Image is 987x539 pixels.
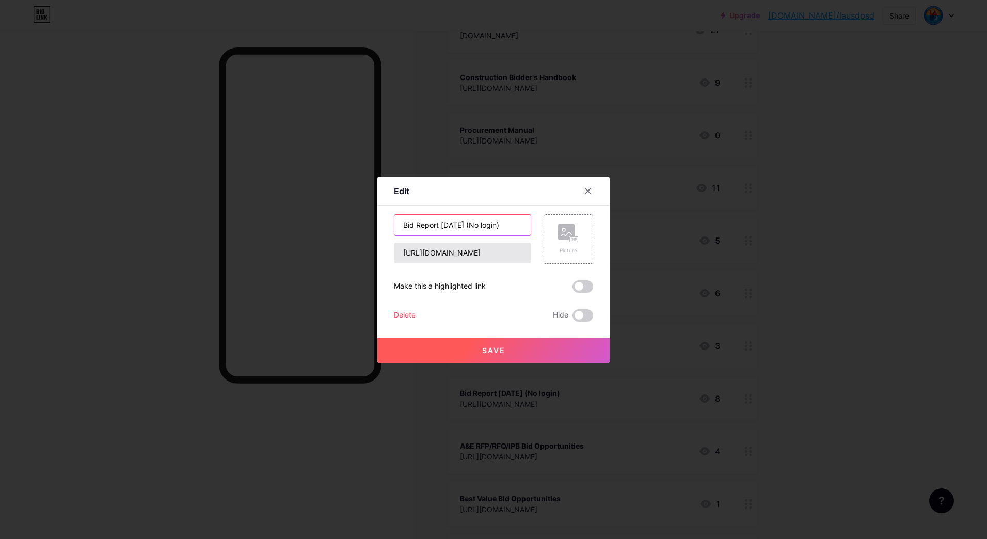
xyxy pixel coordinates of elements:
[377,338,610,363] button: Save
[394,309,416,322] div: Delete
[394,280,486,293] div: Make this a highlighted link
[558,247,579,255] div: Picture
[394,215,531,235] input: Title
[482,346,505,355] span: Save
[394,185,409,197] div: Edit
[553,309,568,322] span: Hide
[394,243,531,263] input: URL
